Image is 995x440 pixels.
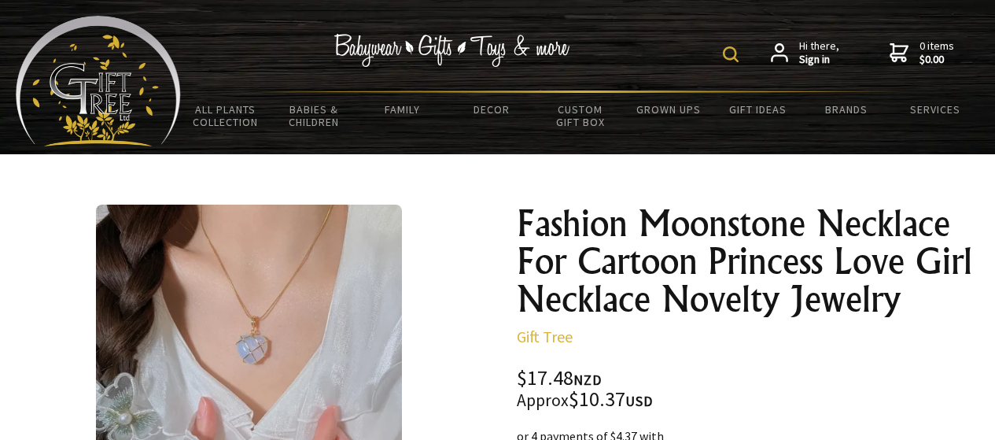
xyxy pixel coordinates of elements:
a: Decor [447,93,536,126]
img: Babyware - Gifts - Toys and more... [16,16,181,146]
a: All Plants Collection [181,93,270,139]
strong: $0.00 [919,53,954,67]
a: Services [890,93,979,126]
a: Gift Tree [517,327,573,346]
a: Custom Gift Box [536,93,625,139]
a: Hi there,Sign in [771,39,839,67]
img: product search [723,46,739,62]
strong: Sign in [799,53,839,67]
span: USD [625,392,653,410]
h1: Fashion Moonstone Necklace For Cartoon Princess Love Girl Necklace Novelty Jewelry [517,205,976,318]
span: 0 items [919,39,954,67]
a: 0 items$0.00 [890,39,954,67]
a: Brands [802,93,890,126]
span: Hi there, [799,39,839,67]
small: Approx [517,390,569,411]
a: Grown Ups [625,93,713,126]
a: Babies & Children [270,93,359,139]
a: Gift Ideas [713,93,802,126]
a: Family [359,93,448,126]
div: $17.48 $10.37 [517,368,976,411]
img: Babywear - Gifts - Toys & more [334,34,570,67]
span: NZD [573,371,602,389]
